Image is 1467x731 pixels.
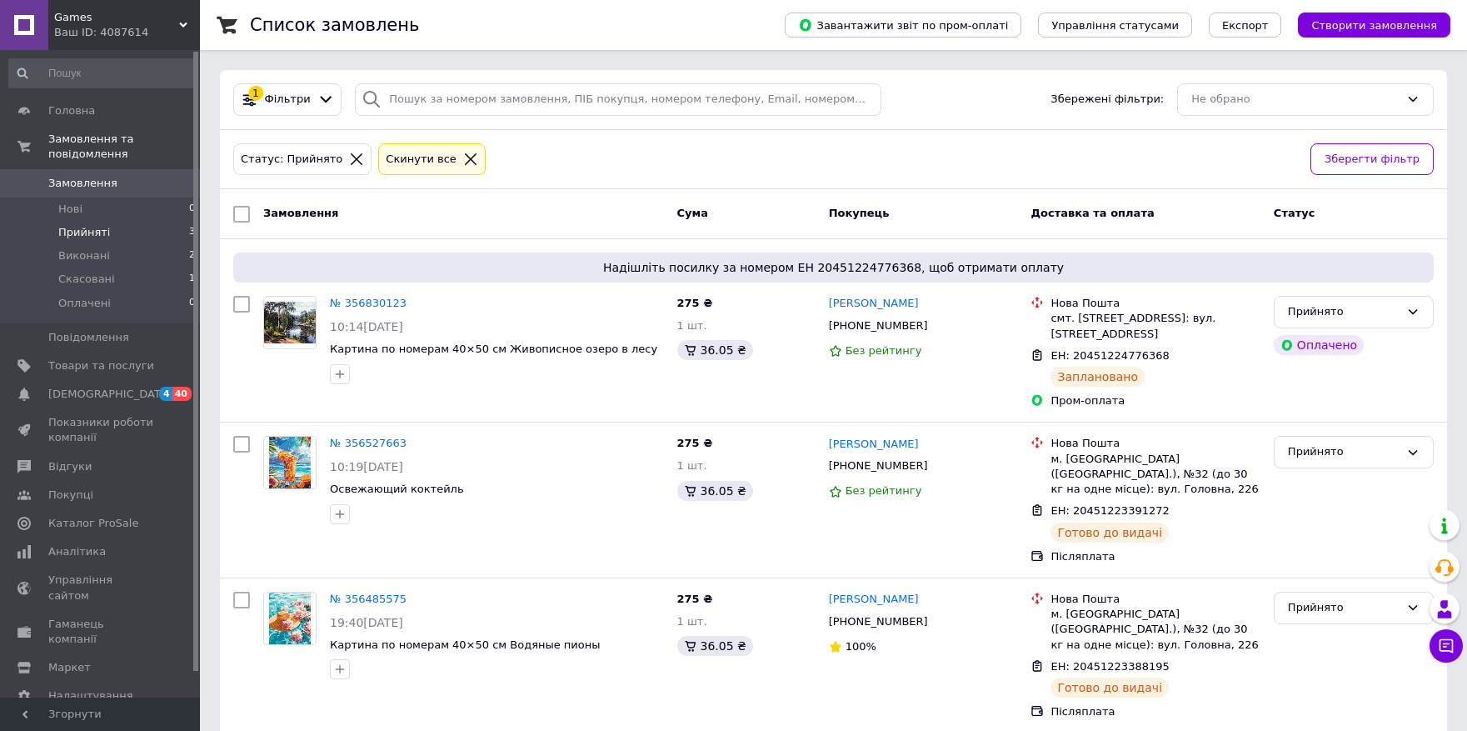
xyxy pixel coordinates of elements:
input: Пошук [8,58,197,88]
span: Cума [677,207,708,219]
span: Налаштування [48,688,133,703]
span: Оплачені [58,296,111,311]
span: ЕН: 20451223391272 [1050,504,1169,517]
span: 19:40[DATE] [330,616,403,629]
img: Фото товару [269,593,311,644]
span: Замовлення та повідомлення [48,132,200,162]
span: Доставка та оплата [1030,207,1154,219]
span: 1 шт. [677,319,707,332]
a: Фото товару [263,592,317,645]
span: ЕН: 20451224776368 [1050,349,1169,362]
img: Фото товару [269,437,311,488]
div: 36.05 ₴ [677,636,753,656]
a: Освежающий коктейль [330,483,464,495]
span: 100% [846,640,876,653]
button: Зберегти фільтр [1310,143,1434,176]
span: 275 ₴ [677,437,713,449]
div: Не обрано [1191,91,1400,108]
span: Замовлення [263,207,338,219]
span: Надішліть посилку за номером ЕН 20451224776368, щоб отримати оплату [240,259,1427,276]
div: м. [GEOGRAPHIC_DATA] ([GEOGRAPHIC_DATA].), №32 (до 30 кг на одне місце): вул. Головна, 226 [1050,452,1260,498]
span: Покупці [48,488,93,503]
span: Games [54,10,179,25]
span: 275 ₴ [677,593,713,605]
span: Покупець [829,207,890,219]
span: Замовлення [48,176,117,191]
span: 1 шт. [677,459,707,472]
span: Управління статусами [1051,19,1179,32]
span: 10:14[DATE] [330,320,403,333]
span: Товари та послуги [48,358,154,373]
span: Скасовані [58,272,115,287]
div: Готово до видачі [1050,523,1169,543]
div: м. [GEOGRAPHIC_DATA] ([GEOGRAPHIC_DATA].), №32 (до 30 кг на одне місце): вул. Головна, 226 [1050,607,1260,653]
img: Фото товару [264,302,316,343]
a: Створити замовлення [1281,18,1450,31]
div: 36.05 ₴ [677,481,753,501]
span: 0 [189,202,195,217]
a: Картина по номерам 40×50 см Водяные пионы [330,638,601,651]
span: Каталог ProSale [48,516,138,531]
span: 3 [189,225,195,240]
div: Прийнято [1288,443,1400,461]
button: Створити замовлення [1298,13,1450,38]
div: [PHONE_NUMBER] [826,455,931,477]
span: Управління сайтом [48,573,154,603]
span: Без рейтингу [846,344,922,357]
div: смт. [STREET_ADDRESS]: вул. [STREET_ADDRESS] [1050,311,1260,341]
div: Ваш ID: 4087614 [54,25,200,40]
span: Статус [1274,207,1315,219]
span: Прийняті [58,225,110,240]
span: Зберегти фільтр [1325,151,1420,168]
span: Експорт [1222,19,1269,32]
div: Прийнято [1288,599,1400,617]
div: [PHONE_NUMBER] [826,315,931,337]
span: Завантажити звіт по пром-оплаті [798,18,1008,33]
div: Cкинути все [382,151,460,168]
div: [PHONE_NUMBER] [826,611,931,633]
span: 40 [172,387,192,401]
span: 1 [189,272,195,287]
div: Післяплата [1050,704,1260,719]
span: Відгуки [48,459,92,474]
span: Повідомлення [48,330,129,345]
div: Заплановано [1050,367,1145,387]
div: Нова Пошта [1050,436,1260,451]
a: Картина по номерам 40×50 см Живописное озеро в лесу [330,343,657,355]
span: Гаманець компанії [48,617,154,647]
span: Маркет [48,660,91,675]
div: Готово до видачі [1050,678,1169,698]
div: 1 [248,86,263,101]
button: Завантажити звіт по пром-оплаті [785,13,1021,38]
input: Пошук за номером замовлення, ПІБ покупця, номером телефону, Email, номером накладної [355,83,881,116]
div: Нова Пошта [1050,296,1260,311]
span: [DEMOGRAPHIC_DATA] [48,387,172,402]
div: Оплачено [1274,335,1364,355]
div: Статус: Прийнято [237,151,346,168]
a: [PERSON_NAME] [829,437,919,453]
a: № 356485575 [330,593,407,605]
a: Фото товару [263,296,317,349]
span: Нові [58,202,82,217]
div: Прийнято [1288,303,1400,321]
h1: Список замовлень [250,15,419,35]
a: Фото товару [263,436,317,489]
div: Пром-оплата [1050,393,1260,408]
div: 36.05 ₴ [677,340,753,360]
a: № 356527663 [330,437,407,449]
div: Нова Пошта [1050,592,1260,607]
span: 1 шт. [677,615,707,628]
a: [PERSON_NAME] [829,296,919,312]
span: ЕН: 20451223388195 [1050,660,1169,673]
span: 275 ₴ [677,297,713,309]
span: Фільтри [265,92,311,108]
span: Збережені фільтри: [1050,92,1164,108]
span: Виконані [58,248,110,263]
a: № 356830123 [330,297,407,309]
span: 2 [189,248,195,263]
span: 10:19[DATE] [330,460,403,473]
button: Управління статусами [1038,13,1192,38]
